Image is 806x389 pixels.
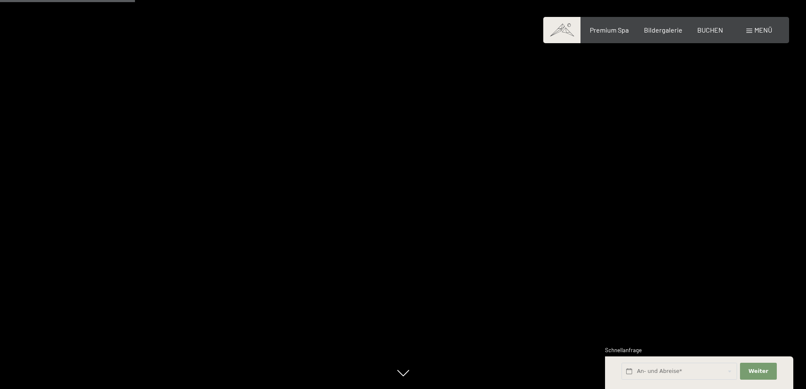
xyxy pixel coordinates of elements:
a: BUCHEN [697,26,723,34]
a: Premium Spa [590,26,629,34]
a: Bildergalerie [644,26,682,34]
span: Weiter [748,367,768,375]
span: Schnellanfrage [605,347,642,353]
button: Weiter [740,363,776,380]
span: Menü [754,26,772,34]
